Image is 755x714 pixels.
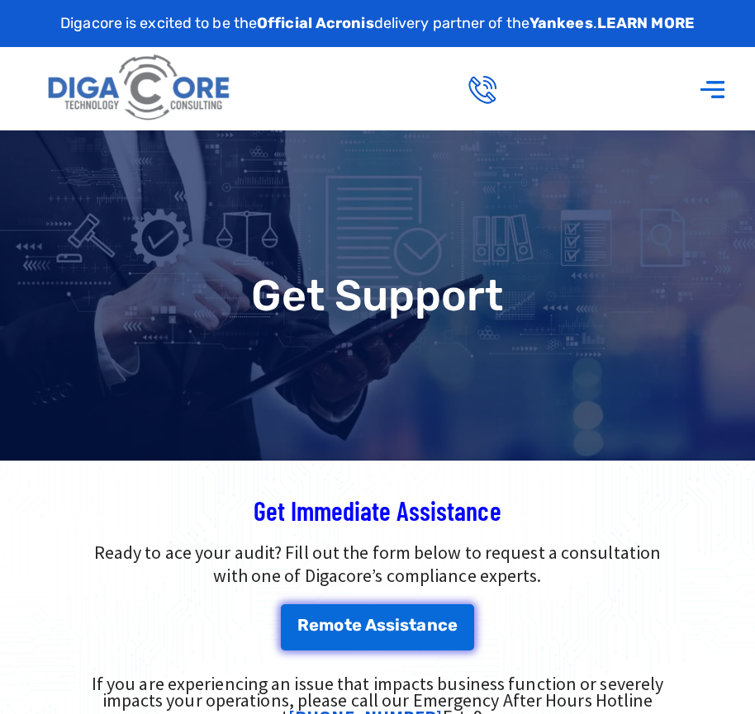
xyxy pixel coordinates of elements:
span: n [427,617,438,633]
span: i [395,617,400,633]
span: m [319,617,334,633]
span: e [309,617,319,633]
span: a [416,617,426,633]
h1: Get Support [8,274,747,317]
span: o [334,617,344,633]
span: s [386,617,395,633]
a: LEARN MORE [597,14,695,32]
span: s [400,617,409,633]
span: c [438,617,448,633]
span: A [365,617,377,633]
span: e [448,617,458,633]
span: Get Immediate Assistance [254,494,501,526]
span: s [377,617,386,633]
strong: Yankees [529,14,593,32]
p: Digacore is excited to be the delivery partner of the . [60,12,695,35]
span: e [352,617,362,633]
span: R [297,617,309,633]
p: Ready to ace your audit? Fill out the form below to request a consultation with one of Digacore’s... [8,541,747,589]
div: Menu Toggle [691,66,734,111]
strong: Official Acronis [257,14,374,32]
span: t [344,617,352,633]
span: t [409,617,416,633]
a: Remote Assistance [281,604,474,650]
img: Digacore logo 1 [43,48,235,129]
